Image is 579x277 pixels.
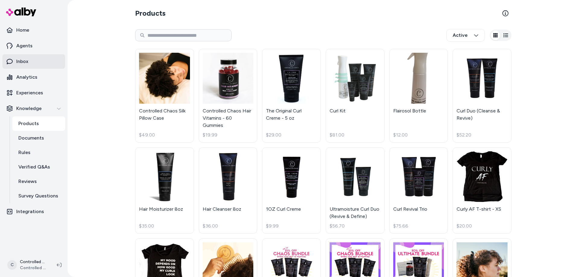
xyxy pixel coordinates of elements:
[453,49,511,143] a: Curl Duo (Cleanse & Revive)Curl Duo (Cleanse & Revive)$52.20
[18,163,50,171] p: Verified Q&As
[326,49,384,143] a: Curl KitCurl Kit$81.00
[12,145,65,160] a: Rules
[446,29,485,42] button: Active
[2,204,65,219] a: Integrations
[453,147,511,234] a: Curly AF T-shirt - XSCurly AF T-shirt - XS$20.00
[389,147,448,234] a: Curl Revival TrioCurl Revival Trio$75.66
[16,208,44,215] p: Integrations
[16,58,28,65] p: Inbox
[135,147,194,234] a: Hair Moisturizer 8ozHair Moisturizer 8oz$35.00
[16,105,42,112] p: Knowledge
[12,174,65,189] a: Reviews
[199,49,258,143] a: Controlled Chaos Hair Vitamins - 60 GummiesControlled Chaos Hair Vitamins - 60 Gummies$19.99
[135,49,194,143] a: Controlled Chaos Silk Pillow CaseControlled Chaos Silk Pillow Case$49.00
[20,265,47,271] span: Controlled Chaos
[6,8,36,16] img: alby Logo
[7,260,17,270] span: C
[16,74,37,81] p: Analytics
[18,134,44,142] p: Documents
[12,160,65,174] a: Verified Q&As
[135,8,166,18] h2: Products
[20,259,47,265] p: Controlled Chaos Shopify
[2,54,65,69] a: Inbox
[2,23,65,37] a: Home
[389,49,448,143] a: Flairosol BottleFlairosol Bottle$12.00
[2,70,65,84] a: Analytics
[4,255,52,275] button: CControlled Chaos ShopifyControlled Chaos
[18,192,58,200] p: Survey Questions
[16,27,29,34] p: Home
[262,49,321,143] a: The Original Curl Creme - 5 ozThe Original Curl Creme - 5 oz$29.00
[12,131,65,145] a: Documents
[199,147,258,234] a: Hair Cleanser 8ozHair Cleanser 8oz$36.00
[262,147,321,234] a: 1OZ Curl Creme1OZ Curl Creme$9.99
[2,86,65,100] a: Experiences
[16,42,33,49] p: Agents
[18,178,37,185] p: Reviews
[12,189,65,203] a: Survey Questions
[2,39,65,53] a: Agents
[326,147,384,234] a: Ultramoisture Curl Duo (Revive & Define)Ultramoisture Curl Duo (Revive & Define)$56.70
[16,89,43,96] p: Experiences
[18,149,30,156] p: Rules
[2,101,65,116] button: Knowledge
[18,120,39,127] p: Products
[12,116,65,131] a: Products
